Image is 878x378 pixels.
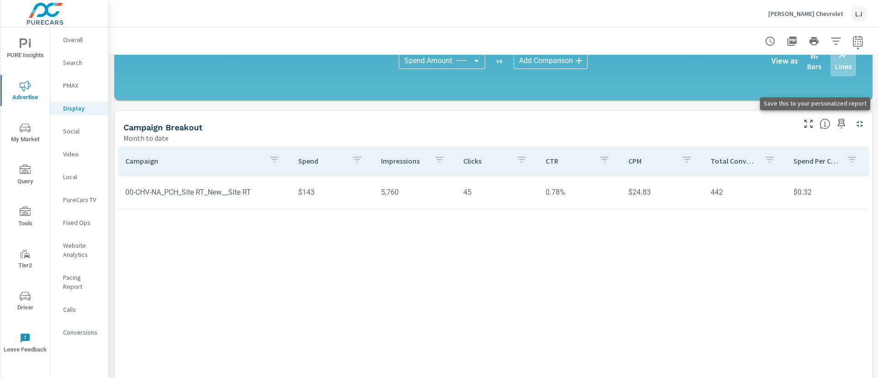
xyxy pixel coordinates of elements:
p: Local [63,172,101,181]
td: 45 [456,181,538,204]
div: PMAX [50,79,108,92]
div: Conversions [50,325,108,339]
span: Tier2 [3,249,47,271]
div: Overall [50,33,108,47]
td: 5,760 [374,181,456,204]
div: Display [50,101,108,115]
span: Leave Feedback [3,333,47,355]
button: "Export Report to PDF" [783,32,801,50]
button: Minimize Widget [852,117,867,131]
td: $143 [291,181,373,204]
button: Select Date Range [849,32,867,50]
p: PMAX [63,81,101,90]
p: Month to date [123,133,169,144]
td: 00-CHV-NA_PCH_Site RT_New__Site RT [118,181,291,204]
p: Clicks [463,156,509,165]
span: Spend Amount [404,56,452,65]
span: Add Comparison [519,56,573,65]
td: 442 [703,181,786,204]
p: Social [63,127,101,136]
p: CTR [546,156,591,165]
div: Calls [50,303,108,316]
p: Website Analytics [63,241,101,259]
p: Display [63,104,101,113]
h6: View as [771,56,798,65]
p: Campaign [125,156,262,165]
td: $0.32 [786,181,868,204]
button: Make Fullscreen [801,117,816,131]
p: Spend [298,156,344,165]
p: Spend Per Conversion [793,156,839,165]
div: Social [50,124,108,138]
p: Pacing Report [63,273,101,291]
p: Video [63,149,101,159]
p: CPM [628,156,674,165]
p: PureCars TV [63,195,101,204]
button: Apply Filters [827,32,845,50]
div: Local [50,170,108,184]
p: Calls [63,305,101,314]
td: $24.83 [621,181,703,204]
div: PureCars TV [50,193,108,207]
span: Advertise [3,80,47,103]
p: Lines [835,61,851,72]
div: Add Comparison [514,53,588,69]
p: Search [63,58,101,67]
span: Driver [3,291,47,313]
p: Impressions [381,156,427,165]
p: Conversions [63,328,101,337]
span: My Market [3,122,47,145]
h5: Campaign Breakout [123,122,203,132]
p: Total Conversions [711,156,756,165]
div: Spend Amount [399,53,485,69]
div: Video [50,147,108,161]
span: Tools [3,207,47,229]
div: nav menu [0,27,50,364]
span: Query [3,165,47,187]
div: Pacing Report [50,271,108,293]
span: This is a summary of Display performance results by campaign. Each column can be sorted. [819,118,830,129]
div: Search [50,56,108,69]
span: PURE Insights [3,38,47,61]
p: vs [485,57,514,65]
p: Fixed Ops [63,218,101,227]
button: Print Report [805,32,823,50]
div: Website Analytics [50,239,108,261]
div: Fixed Ops [50,216,108,229]
td: 0.78% [538,181,621,204]
p: Bars [807,61,821,72]
p: [PERSON_NAME] Chevrolet [768,10,843,18]
div: LJ [851,5,867,22]
p: Overall [63,35,101,44]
